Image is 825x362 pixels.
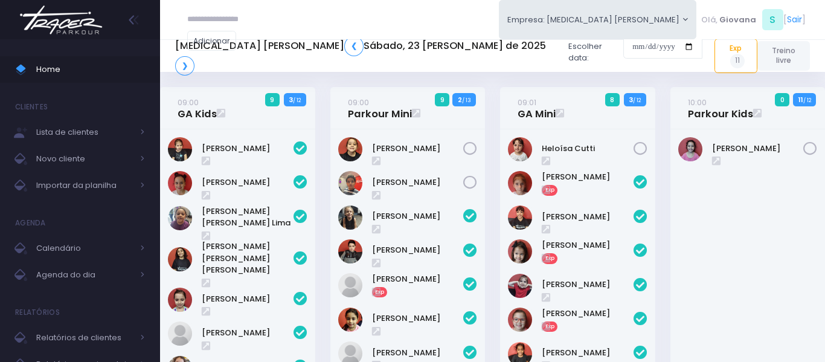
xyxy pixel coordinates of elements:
span: 9 [265,93,280,106]
img: Ana Clara Vicalvi DOliveira Lima [168,206,192,230]
a: [PERSON_NAME] [372,244,463,256]
a: ❮ [344,36,364,56]
a: [PERSON_NAME] [372,312,463,325]
a: [PERSON_NAME] [PERSON_NAME] [PERSON_NAME] [202,241,293,276]
div: [ ] [696,6,810,33]
span: S [762,9,783,30]
span: 9 [435,93,449,106]
img: Alice Silva de Mendonça [168,137,192,161]
span: Calendário [36,241,133,256]
h4: Agenda [15,211,46,235]
img: Isabella Palma Reis [678,137,702,161]
img: Helena Sass Lopes [338,308,362,332]
span: Importar da planilha [36,178,133,193]
a: [PERSON_NAME] [202,293,293,305]
img: Benicio Domingos Barbosa [338,239,362,263]
a: 10:00Parkour Kids [688,96,753,120]
a: 09:00Parkour Mini [348,96,412,120]
small: / 12 [803,97,811,104]
img: Bianca Munaretto Fonte [508,171,532,195]
img: Levi Teofilo de Almeida Neto [338,171,362,195]
small: 10:00 [688,97,707,108]
strong: 3 [289,95,293,105]
a: [PERSON_NAME] [372,347,463,359]
small: / 12 [293,97,301,104]
a: 09:00GA Kids [178,96,217,120]
a: Heloísa Cutti [542,143,633,155]
a: [PERSON_NAME] [542,347,633,359]
strong: 11 [798,95,803,105]
a: [PERSON_NAME] [202,176,293,189]
a: [PERSON_NAME] [202,327,293,339]
small: / 13 [462,97,471,104]
div: Escolher data: [175,32,702,79]
a: [PERSON_NAME] [542,239,633,251]
img: Laís Silva de Mendonça [508,274,532,298]
a: [PERSON_NAME] [542,279,633,291]
a: Sair [787,13,802,26]
strong: 2 [458,95,462,105]
span: 0 [775,93,789,106]
small: 09:00 [178,97,199,108]
h4: Clientes [15,95,48,119]
span: Lista de clientes [36,124,133,140]
span: 11 [730,54,745,68]
a: [PERSON_NAME] [542,171,633,183]
img: Diana ferreira dos santos [508,205,532,230]
img: Manuela Delmond [508,308,532,332]
img: Heloísa Cutti Iagalo [508,137,532,161]
a: [PERSON_NAME] [PERSON_NAME] Lima [202,205,293,229]
span: Home [36,62,145,77]
img: Laura Almeida [508,239,532,263]
a: [PERSON_NAME] [372,210,463,222]
a: [PERSON_NAME] [542,211,633,223]
span: Relatórios de clientes [36,330,133,346]
small: 09:01 [518,97,536,108]
small: / 12 [633,97,641,104]
img: Giovana Ferroni Gimenes de Almeida [168,247,192,271]
span: 8 [605,93,620,106]
small: 09:00 [348,97,369,108]
span: Olá, [701,14,717,26]
span: Giovana [719,14,756,26]
a: [PERSON_NAME] [372,143,463,155]
img: Davi Silvério Lourençato [338,273,362,297]
h4: Relatórios [15,300,60,325]
a: Treino livre [757,41,810,71]
img: Laís Bacini Amorim [168,322,192,346]
a: [PERSON_NAME] [372,176,463,189]
span: Agenda do dia [36,267,133,283]
a: [PERSON_NAME] [372,273,463,285]
img: Laís de Moraes Salgado [338,137,362,161]
span: Novo cliente [36,151,133,167]
a: ❯ [175,56,194,76]
a: [PERSON_NAME] [542,308,633,320]
a: 09:01GA Mini [518,96,556,120]
a: [PERSON_NAME] [712,143,803,155]
img: LAURA ORTIZ CAMPOS VIEIRA [168,288,192,312]
h5: [MEDICAL_DATA] [PERSON_NAME] Sábado, 23 [PERSON_NAME] de 2025 [175,36,558,76]
img: Arthur Amancio Baldasso [338,205,362,230]
img: Ana Clara Rufino [168,171,192,195]
strong: 3 [629,95,633,105]
a: Exp11 [714,39,757,73]
a: [PERSON_NAME] [202,143,293,155]
a: Adicionar [187,31,237,51]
